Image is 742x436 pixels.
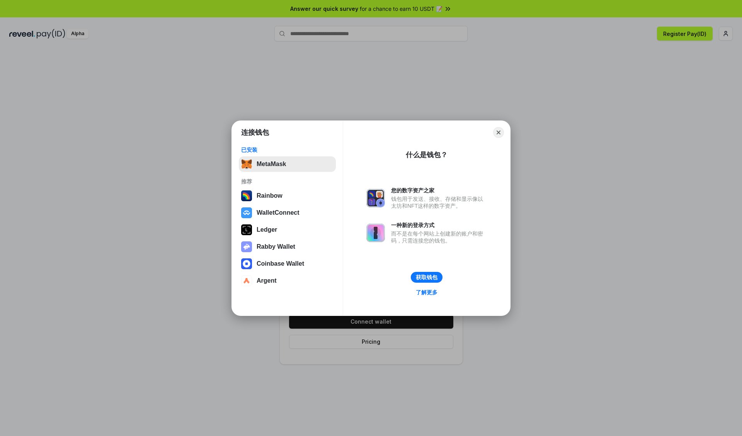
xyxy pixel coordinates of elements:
[257,226,277,233] div: Ledger
[239,205,336,221] button: WalletConnect
[411,287,442,297] a: 了解更多
[241,207,252,218] img: svg+xml,%3Csvg%20width%3D%2228%22%20height%3D%2228%22%20viewBox%3D%220%200%2028%2028%22%20fill%3D...
[257,260,304,267] div: Coinbase Wallet
[493,127,504,138] button: Close
[416,274,437,281] div: 获取钱包
[257,161,286,168] div: MetaMask
[241,224,252,235] img: svg+xml,%3Csvg%20xmlns%3D%22http%3A%2F%2Fwww.w3.org%2F2000%2Fsvg%22%20width%3D%2228%22%20height%3...
[239,156,336,172] button: MetaMask
[391,195,487,209] div: 钱包用于发送、接收、存储和显示像以太坊和NFT这样的数字资产。
[239,256,336,271] button: Coinbase Wallet
[391,187,487,194] div: 您的数字资产之家
[366,189,385,207] img: svg+xml,%3Csvg%20xmlns%3D%22http%3A%2F%2Fwww.w3.org%2F2000%2Fsvg%22%20fill%3D%22none%22%20viewBox...
[239,273,336,288] button: Argent
[241,146,334,153] div: 已安装
[257,277,277,284] div: Argent
[411,272,442,283] button: 获取钱包
[241,275,252,286] img: svg+xml,%3Csvg%20width%3D%2228%22%20height%3D%2228%22%20viewBox%3D%220%200%2028%2028%22%20fill%3D...
[239,188,336,204] button: Rainbow
[391,230,487,244] div: 而不是在每个网站上创建新的账户和密码，只需连接您的钱包。
[241,128,269,137] h1: 连接钱包
[239,239,336,254] button: Rabby Wallet
[257,192,283,199] div: Rainbow
[391,222,487,229] div: 一种新的登录方式
[241,258,252,269] img: svg+xml,%3Csvg%20width%3D%2228%22%20height%3D%2228%22%20viewBox%3D%220%200%2028%2028%22%20fill%3D...
[241,190,252,201] img: svg+xml,%3Csvg%20width%3D%22120%22%20height%3D%22120%22%20viewBox%3D%220%200%20120%20120%22%20fil...
[366,224,385,242] img: svg+xml,%3Csvg%20xmlns%3D%22http%3A%2F%2Fwww.w3.org%2F2000%2Fsvg%22%20fill%3D%22none%22%20viewBox...
[241,241,252,252] img: svg+xml,%3Csvg%20xmlns%3D%22http%3A%2F%2Fwww.w3.org%2F2000%2Fsvg%22%20fill%3D%22none%22%20viewBox...
[257,209,300,216] div: WalletConnect
[239,222,336,238] button: Ledger
[406,150,448,159] div: 什么是钱包？
[241,159,252,170] img: svg+xml,%3Csvg%20fill%3D%22none%22%20height%3D%2233%22%20viewBox%3D%220%200%2035%2033%22%20width%...
[241,178,334,185] div: 推荐
[257,243,295,250] div: Rabby Wallet
[416,289,437,296] div: 了解更多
